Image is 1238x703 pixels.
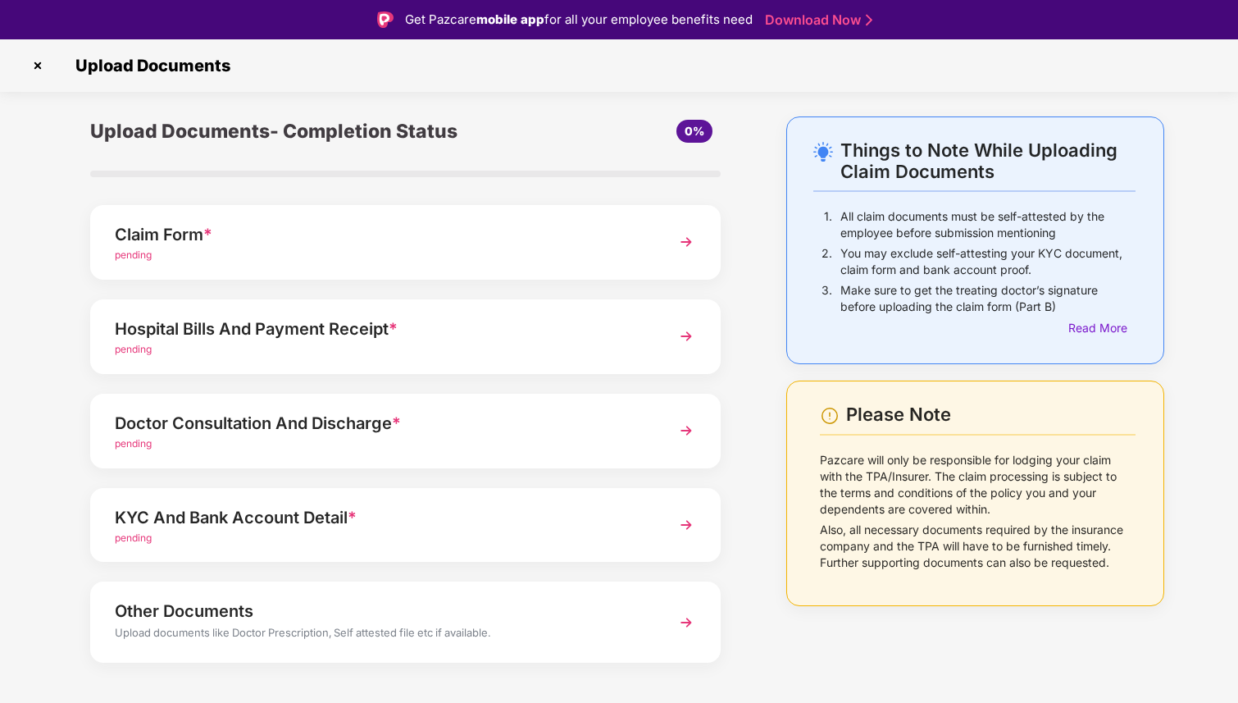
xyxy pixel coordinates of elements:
img: svg+xml;base64,PHN2ZyBpZD0iQ3Jvc3MtMzJ4MzIiIHhtbG5zPSJodHRwOi8vd3d3LnczLm9yZy8yMDAwL3N2ZyIgd2lkdG... [25,52,51,79]
a: Download Now [765,11,867,29]
p: Pazcare will only be responsible for lodging your claim with the TPA/Insurer. The claim processin... [820,452,1136,518]
img: Stroke [866,11,872,29]
p: Also, all necessary documents required by the insurance company and the TPA will have to be furni... [820,522,1136,571]
div: Upload documents like Doctor Prescription, Self attested file etc if available. [115,624,648,646]
p: Make sure to get the treating doctor’s signature before uploading the claim form (Part B) [840,282,1136,315]
img: svg+xml;base64,PHN2ZyBpZD0iTmV4dCIgeG1sbnM9Imh0dHA6Ly93d3cudzMub3JnLzIwMDAvc3ZnIiB3aWR0aD0iMzYiIG... [671,416,701,445]
span: pending [115,532,152,544]
p: You may exclude self-attesting your KYC document, claim form and bank account proof. [840,245,1136,278]
span: pending [115,437,152,450]
img: svg+xml;base64,PHN2ZyBpZD0iTmV4dCIgeG1sbnM9Imh0dHA6Ly93d3cudzMub3JnLzIwMDAvc3ZnIiB3aWR0aD0iMzYiIG... [671,322,701,351]
p: 1. [824,208,832,241]
div: Please Note [846,404,1136,426]
img: Logo [377,11,394,28]
span: Upload Documents [59,56,239,75]
span: 0% [685,124,704,138]
div: Doctor Consultation And Discharge [115,410,648,436]
div: Read More [1068,319,1136,337]
div: Claim Form [115,221,648,248]
div: Upload Documents- Completion Status [90,116,510,146]
p: 3. [822,282,832,315]
span: pending [115,343,152,355]
img: svg+xml;base64,PHN2ZyBpZD0iTmV4dCIgeG1sbnM9Imh0dHA6Ly93d3cudzMub3JnLzIwMDAvc3ZnIiB3aWR0aD0iMzYiIG... [671,227,701,257]
span: pending [115,249,152,261]
div: Hospital Bills And Payment Receipt [115,316,648,342]
img: svg+xml;base64,PHN2ZyBpZD0iV2FybmluZ18tXzI0eDI0IiBkYXRhLW5hbWU9Ildhcm5pbmcgLSAyNHgyNCIgeG1sbnM9Im... [820,406,840,426]
div: KYC And Bank Account Detail [115,504,648,531]
div: Things to Note While Uploading Claim Documents [840,139,1136,182]
img: svg+xml;base64,PHN2ZyBpZD0iTmV4dCIgeG1sbnM9Imh0dHA6Ly93d3cudzMub3JnLzIwMDAvc3ZnIiB3aWR0aD0iMzYiIG... [671,510,701,540]
div: Other Documents [115,598,648,624]
strong: mobile app [476,11,544,27]
div: Get Pazcare for all your employee benefits need [405,10,753,30]
img: svg+xml;base64,PHN2ZyBpZD0iTmV4dCIgeG1sbnM9Imh0dHA6Ly93d3cudzMub3JnLzIwMDAvc3ZnIiB3aWR0aD0iMzYiIG... [671,608,701,637]
p: All claim documents must be self-attested by the employee before submission mentioning [840,208,1136,241]
p: 2. [822,245,832,278]
img: svg+xml;base64,PHN2ZyB4bWxucz0iaHR0cDovL3d3dy53My5vcmcvMjAwMC9zdmciIHdpZHRoPSIyNC4wOTMiIGhlaWdodD... [813,142,833,162]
